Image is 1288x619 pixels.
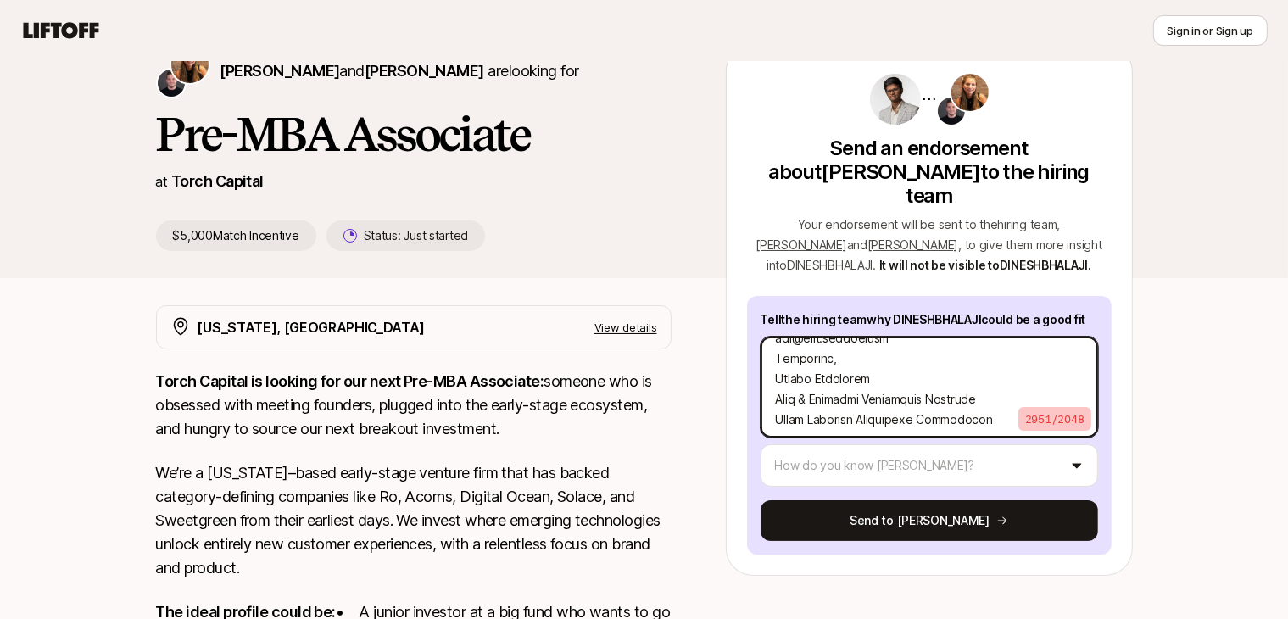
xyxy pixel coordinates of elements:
button: Send to [PERSON_NAME] [761,500,1098,541]
img: 0da3aecd_e387_44a6_bf95_2905b1058499.jfif [870,74,921,125]
button: Sign in or Sign up [1153,15,1268,46]
strong: Torch Capital is looking for our next Pre-MBA Associate: [156,372,544,390]
p: [US_STATE], [GEOGRAPHIC_DATA] [198,316,426,338]
p: $5,000 Match Incentive [156,220,316,251]
img: Christopher Harper [938,98,965,125]
p: at [156,170,168,192]
span: and [339,62,483,80]
span: It will not be visible to DINESHBHALAJI . [879,258,1091,272]
p: View details [594,319,657,336]
span: Just started [404,228,468,243]
textarea: Loremi Dolorsita Cons& Adipiscing Elitsedd Eiusmodt Incid Utlabore Etdolorema Aliquaenim Admin, V... [761,337,1098,438]
p: are looking for [220,59,579,83]
span: Your endorsement will be sent to the hiring team , , to give them more insight into DINESHBHALAJI . [756,217,1101,272]
p: Status: [364,226,468,246]
span: [PERSON_NAME] [867,237,958,252]
h1: Pre-MBA Associate [156,109,672,159]
p: 2951 / 2048 [1018,407,1091,431]
p: Tell the hiring team why DINESHBHALAJI could be a good fit [761,309,1098,330]
img: Christopher Harper [158,70,185,97]
a: Torch Capital [171,172,264,190]
img: Katie Reiner [951,74,989,111]
span: [PERSON_NAME] [220,62,340,80]
img: Katie Reiner [171,46,209,83]
p: We’re a [US_STATE]–based early-stage venture firm that has backed category-defining companies lik... [156,461,672,580]
span: [PERSON_NAME] [365,62,484,80]
p: someone who is obsessed with meeting founders, plugged into the early-stage ecosystem, and hungry... [156,370,672,441]
span: and [847,237,959,252]
span: [PERSON_NAME] [756,237,846,252]
p: Send an endorsement about [PERSON_NAME] to the hiring team [747,137,1112,208]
